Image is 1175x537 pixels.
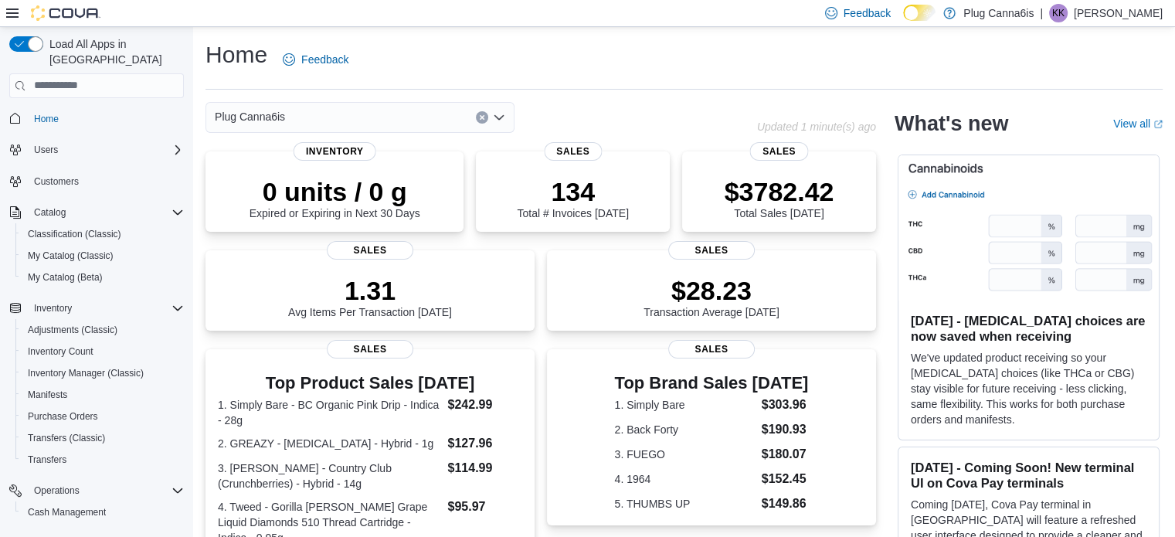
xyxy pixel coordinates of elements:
[250,176,420,207] p: 0 units / 0 g
[288,275,452,318] div: Avg Items Per Transaction [DATE]
[34,113,59,125] span: Home
[615,471,756,487] dt: 4. 1964
[28,271,103,284] span: My Catalog (Beta)
[43,36,184,67] span: Load All Apps in [GEOGRAPHIC_DATA]
[28,299,184,318] span: Inventory
[22,429,184,447] span: Transfers (Classic)
[28,432,105,444] span: Transfers (Classic)
[22,225,127,243] a: Classification (Classic)
[1153,120,1163,129] svg: External link
[28,410,98,423] span: Purchase Orders
[903,21,904,22] span: Dark Mode
[762,495,809,513] dd: $149.86
[544,142,602,161] span: Sales
[34,175,79,188] span: Customers
[22,225,184,243] span: Classification (Classic)
[22,321,184,339] span: Adjustments (Classic)
[28,110,65,128] a: Home
[15,406,190,427] button: Purchase Orders
[3,107,190,130] button: Home
[28,299,78,318] button: Inventory
[301,52,348,67] span: Feedback
[28,141,184,159] span: Users
[28,345,93,358] span: Inventory Count
[15,427,190,449] button: Transfers (Classic)
[28,454,66,466] span: Transfers
[1074,4,1163,22] p: [PERSON_NAME]
[3,139,190,161] button: Users
[476,111,488,124] button: Clear input
[28,172,85,191] a: Customers
[15,384,190,406] button: Manifests
[757,121,876,133] p: Updated 1 minute(s) ago
[34,144,58,156] span: Users
[15,501,190,523] button: Cash Management
[34,302,72,314] span: Inventory
[1040,4,1043,22] p: |
[28,172,184,191] span: Customers
[22,364,184,382] span: Inventory Manager (Classic)
[15,267,190,288] button: My Catalog (Beta)
[22,342,184,361] span: Inventory Count
[22,386,73,404] a: Manifests
[22,268,109,287] a: My Catalog (Beta)
[15,245,190,267] button: My Catalog (Classic)
[28,228,121,240] span: Classification (Classic)
[218,374,522,393] h3: Top Product Sales [DATE]
[15,449,190,471] button: Transfers
[294,142,376,161] span: Inventory
[911,350,1146,427] p: We've updated product receiving so your [MEDICAL_DATA] choices (like THCa or CBG) stay visible fo...
[22,407,104,426] a: Purchase Orders
[844,5,891,21] span: Feedback
[911,313,1146,344] h3: [DATE] - [MEDICAL_DATA] choices are now saved when receiving
[215,107,285,126] span: Plug Canna6is
[644,275,779,318] div: Transaction Average [DATE]
[28,203,72,222] button: Catalog
[750,142,808,161] span: Sales
[615,496,756,512] dt: 5. THUMBS UP
[22,503,184,522] span: Cash Management
[34,206,66,219] span: Catalog
[28,109,184,128] span: Home
[447,396,521,414] dd: $242.99
[15,319,190,341] button: Adjustments (Classic)
[15,362,190,384] button: Inventory Manager (Classic)
[963,4,1034,22] p: Plug Canna6is
[668,241,755,260] span: Sales
[447,498,521,516] dd: $95.97
[493,111,505,124] button: Open list of options
[615,374,809,393] h3: Top Brand Sales [DATE]
[1052,4,1065,22] span: KK
[250,176,420,219] div: Expired or Expiring in Next 30 Days
[22,450,73,469] a: Transfers
[28,250,114,262] span: My Catalog (Classic)
[218,461,441,491] dt: 3. [PERSON_NAME] - Country Club (Crunchberries) - Hybrid - 14g
[22,246,120,265] a: My Catalog (Classic)
[22,364,150,382] a: Inventory Manager (Classic)
[615,422,756,437] dt: 2. Back Forty
[31,5,100,21] img: Cova
[3,480,190,501] button: Operations
[28,389,67,401] span: Manifests
[517,176,628,207] p: 134
[22,503,112,522] a: Cash Management
[22,268,184,287] span: My Catalog (Beta)
[22,246,184,265] span: My Catalog (Classic)
[447,434,521,453] dd: $127.96
[22,407,184,426] span: Purchase Orders
[1049,4,1068,22] div: Ketan Khetpal
[28,481,184,500] span: Operations
[1113,117,1163,130] a: View allExternal link
[327,340,413,359] span: Sales
[22,386,184,404] span: Manifests
[205,39,267,70] h1: Home
[895,111,1008,136] h2: What's new
[22,321,124,339] a: Adjustments (Classic)
[327,241,413,260] span: Sales
[28,324,117,336] span: Adjustments (Classic)
[28,203,184,222] span: Catalog
[277,44,355,75] a: Feedback
[668,340,755,359] span: Sales
[725,176,834,219] div: Total Sales [DATE]
[22,450,184,469] span: Transfers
